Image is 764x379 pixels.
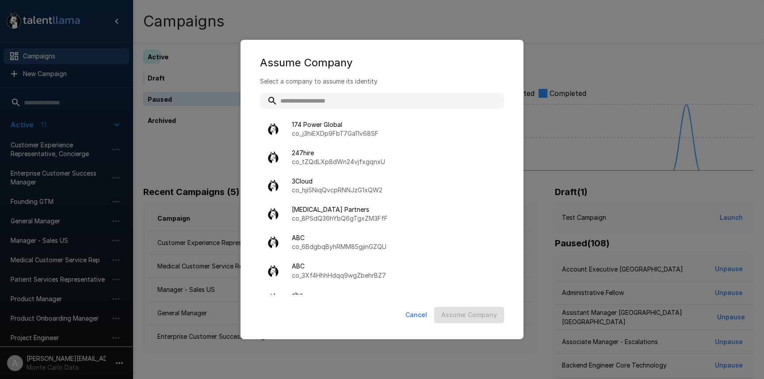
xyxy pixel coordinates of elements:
[292,242,497,251] p: co_6BdgbqByhRMM85gjinGZQU
[260,144,504,171] div: 247hireco_tZQdLXp8dWn24vjfxgqnxU
[260,172,504,199] div: 3Cloudco_hjiSNiqQvcpRNNJzG1xQW2
[267,123,279,135] img: llama_clean.png
[292,234,497,242] span: ABC
[292,214,497,223] p: co_8PSdQ36hYbQ6gTgxZM3FfF
[292,205,497,214] span: [MEDICAL_DATA] Partners
[260,257,504,284] div: ABCco_3Xf4HhhHdqq9wgZbehrBZ7
[260,229,504,256] div: ABCco_6BdgbqByhRMM85gjinGZQU
[267,265,279,277] img: llama_clean.png
[267,293,279,306] img: llama_clean.png
[267,236,279,249] img: llama_clean.png
[292,262,497,271] span: ABC
[260,56,504,70] div: Assume Company
[260,116,504,142] div: 174 Power Globalco_j3hiEXDp9FbT7Ga11v68SF
[402,307,431,323] button: Cancel
[267,208,279,220] img: llama_clean.png
[260,201,504,227] div: [MEDICAL_DATA] Partnersco_8PSdQ36hYbQ6gTgxZM3FfF
[292,120,497,129] span: 174 Power Global
[292,149,497,157] span: 247hire
[267,151,279,164] img: llama_clean.png
[260,286,504,313] div: abcco_n8RVL7Ky52eto4R2vxhvMX
[267,180,279,192] img: llama_clean.png
[292,177,497,186] span: 3Cloud
[292,157,497,166] p: co_tZQdLXp8dWn24vjfxgqnxU
[292,271,497,280] p: co_3Xf4HhhHdqq9wgZbehrBZ7
[260,77,504,86] p: Select a company to assume its identity
[292,186,497,195] p: co_hjiSNiqQvcpRNNJzG1xQW2
[292,129,497,138] p: co_j3hiEXDp9FbT7Ga11v68SF
[292,291,497,299] span: abc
